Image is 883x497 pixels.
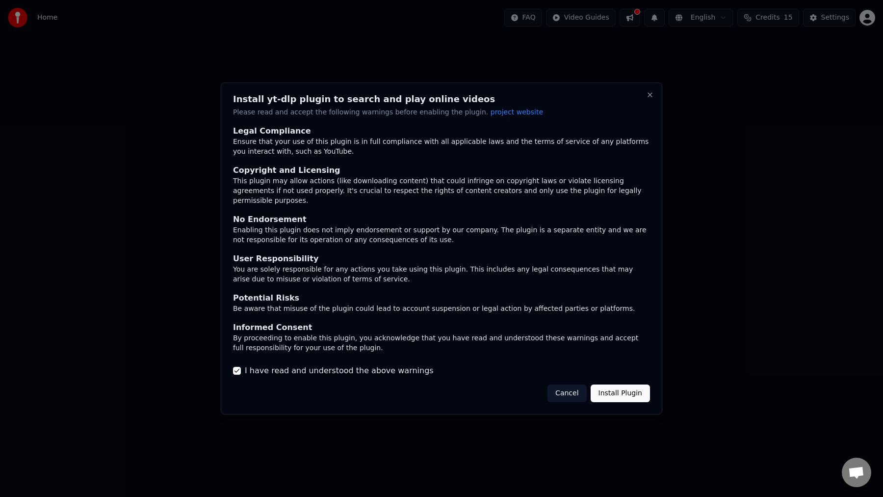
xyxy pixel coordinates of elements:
[233,214,650,225] div: No Endorsement
[233,265,650,284] div: You are solely responsible for any actions you take using this plugin. This includes any legal co...
[245,365,434,377] label: I have read and understood the above warnings
[233,333,650,353] div: By proceeding to enable this plugin, you acknowledge that you have read and understood these warn...
[491,108,543,116] span: project website
[233,322,650,333] div: Informed Consent
[233,137,650,157] div: Ensure that your use of this plugin is in full compliance with all applicable laws and the terms ...
[233,125,650,137] div: Legal Compliance
[233,292,650,304] div: Potential Risks
[233,304,650,314] div: Be aware that misuse of the plugin could lead to account suspension or legal action by affected p...
[233,176,650,206] div: This plugin may allow actions (like downloading content) that could infringe on copyright laws or...
[547,385,586,402] button: Cancel
[233,165,650,176] div: Copyright and Licensing
[233,108,650,117] p: Please read and accept the following warnings before enabling the plugin.
[233,225,650,245] div: Enabling this plugin does not imply endorsement or support by our company. The plugin is a separa...
[233,253,650,265] div: User Responsibility
[233,95,650,104] h2: Install yt-dlp plugin to search and play online videos
[591,385,650,402] button: Install Plugin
